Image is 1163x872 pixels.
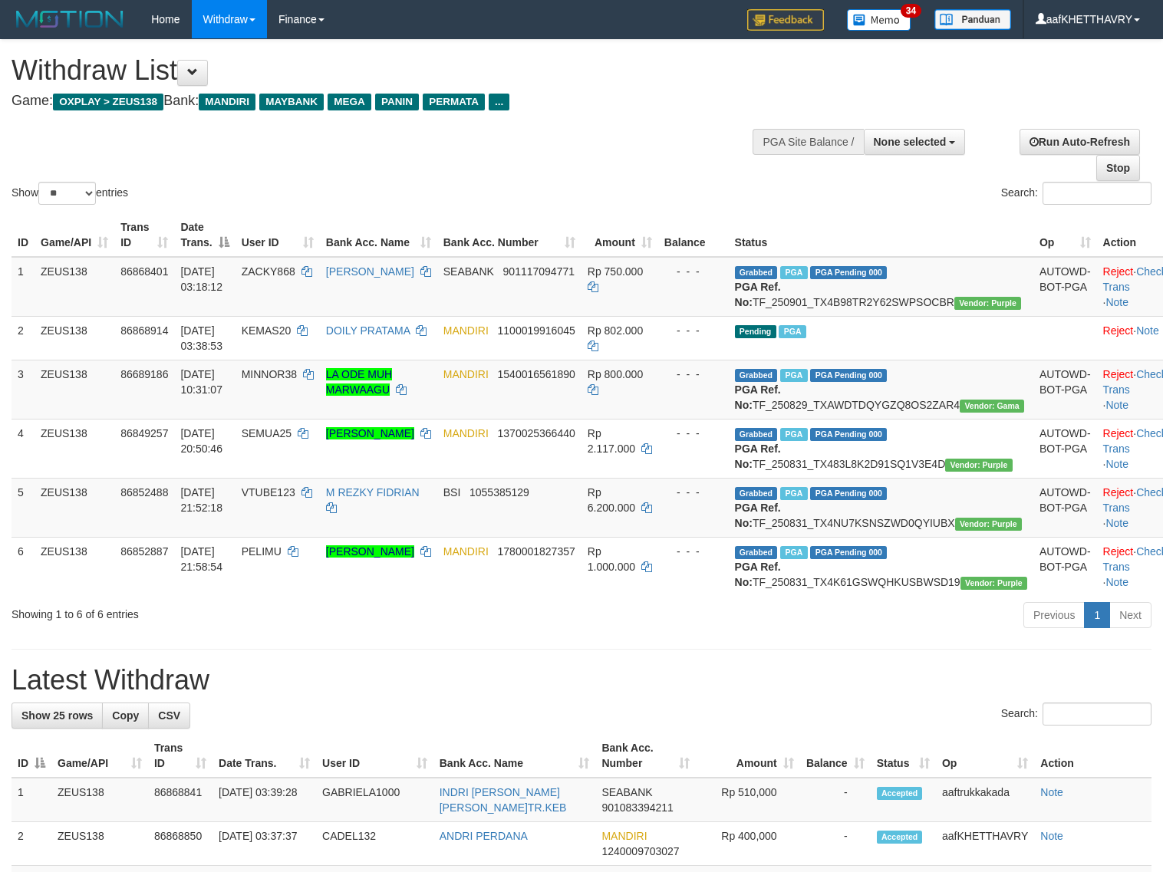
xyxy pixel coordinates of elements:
td: - [800,822,871,866]
span: MAYBANK [259,94,324,110]
span: Vendor URL: https://trx4.1velocity.biz [954,297,1021,310]
span: Rp 802.000 [588,324,643,337]
td: 3 [12,360,35,419]
td: ZEUS138 [51,778,148,822]
span: Copy 1100019916045 to clipboard [498,324,575,337]
span: None selected [874,136,947,148]
a: Reject [1103,324,1134,337]
td: 2 [12,822,51,866]
a: Note [1040,830,1063,842]
td: aafKHETTHAVRY [936,822,1034,866]
span: Vendor URL: https://trx4.1velocity.biz [945,459,1012,472]
th: User ID: activate to sort column ascending [316,734,433,778]
span: Vendor URL: https://trx4.1velocity.biz [955,518,1022,531]
span: [DATE] 03:38:53 [180,324,222,352]
td: AUTOWD-BOT-PGA [1033,360,1097,419]
span: Grabbed [735,266,778,279]
span: Grabbed [735,369,778,382]
span: PERMATA [423,94,485,110]
th: Bank Acc. Name: activate to sort column ascending [320,213,437,257]
a: Reject [1103,427,1134,439]
div: PGA Site Balance / [753,129,863,155]
h1: Latest Withdraw [12,665,1151,696]
th: User ID: activate to sort column ascending [236,213,320,257]
span: Copy 901083394211 to clipboard [601,801,673,814]
th: Trans ID: activate to sort column ascending [114,213,174,257]
td: AUTOWD-BOT-PGA [1033,257,1097,317]
span: SEABANK [443,265,494,278]
a: Copy [102,703,149,729]
span: MINNOR38 [242,368,297,380]
span: Marked by aafkaynarin [780,369,807,382]
div: - - - [664,426,723,441]
span: Rp 1.000.000 [588,545,635,573]
th: Action [1034,734,1151,778]
span: 86689186 [120,368,168,380]
span: ... [489,94,509,110]
input: Search: [1043,703,1151,726]
span: CSV [158,709,180,722]
img: Button%20Memo.svg [847,9,911,31]
a: [PERSON_NAME] [326,427,414,439]
div: - - - [664,367,723,382]
a: Reject [1103,545,1134,558]
span: KEMAS20 [242,324,292,337]
span: Grabbed [735,428,778,441]
a: Previous [1023,602,1085,628]
th: ID: activate to sort column descending [12,734,51,778]
span: [DATE] 03:18:12 [180,265,222,293]
a: Note [1040,786,1063,798]
td: 2 [12,316,35,360]
span: MANDIRI [443,427,489,439]
select: Showentries [38,182,96,205]
span: Marked by aafsolysreylen [780,546,807,559]
a: Show 25 rows [12,703,103,729]
a: Reject [1103,486,1134,499]
span: PGA Pending [810,487,887,500]
th: Op: activate to sort column ascending [936,734,1034,778]
a: Note [1105,517,1128,529]
td: 1 [12,778,51,822]
button: None selected [864,129,966,155]
span: 86849257 [120,427,168,439]
td: TF_250831_TX4K61GSWQHKUSBWSD19 [729,537,1033,596]
td: AUTOWD-BOT-PGA [1033,537,1097,596]
td: ZEUS138 [35,257,114,317]
th: Bank Acc. Name: activate to sort column ascending [433,734,596,778]
span: MANDIRI [199,94,255,110]
img: MOTION_logo.png [12,8,128,31]
span: [DATE] 21:52:18 [180,486,222,514]
span: VTUBE123 [242,486,295,499]
td: 86868850 [148,822,213,866]
span: [DATE] 10:31:07 [180,368,222,396]
td: TF_250901_TX4B98TR2Y62SWPSOCBR [729,257,1033,317]
span: PGA Pending [810,369,887,382]
span: OXPLAY > ZEUS138 [53,94,163,110]
span: Marked by aafsreyleap [780,428,807,441]
span: [DATE] 20:50:46 [180,427,222,455]
label: Search: [1001,703,1151,726]
th: Game/API: activate to sort column ascending [35,213,114,257]
a: [PERSON_NAME] [326,545,414,558]
th: ID [12,213,35,257]
label: Search: [1001,182,1151,205]
td: TF_250831_TX483L8K2D91SQ1V3E4D [729,419,1033,478]
td: ZEUS138 [35,316,114,360]
b: PGA Ref. No: [735,383,781,411]
a: Note [1136,324,1159,337]
th: Date Trans.: activate to sort column descending [174,213,235,257]
span: Accepted [877,787,923,800]
span: 86868401 [120,265,168,278]
span: MANDIRI [443,545,489,558]
span: Rp 2.117.000 [588,427,635,455]
span: Vendor URL: https://trx31.1velocity.biz [960,400,1024,413]
th: Status: activate to sort column ascending [871,734,936,778]
span: Copy 1055385129 to clipboard [469,486,529,499]
td: GABRIELA1000 [316,778,433,822]
th: Op: activate to sort column ascending [1033,213,1097,257]
img: panduan.png [934,9,1011,30]
td: 5 [12,478,35,537]
td: TF_250831_TX4NU7KSNSZWD0QYIUBX [729,478,1033,537]
th: Amount: activate to sort column ascending [696,734,799,778]
a: ANDRI PERDANA [440,830,528,842]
